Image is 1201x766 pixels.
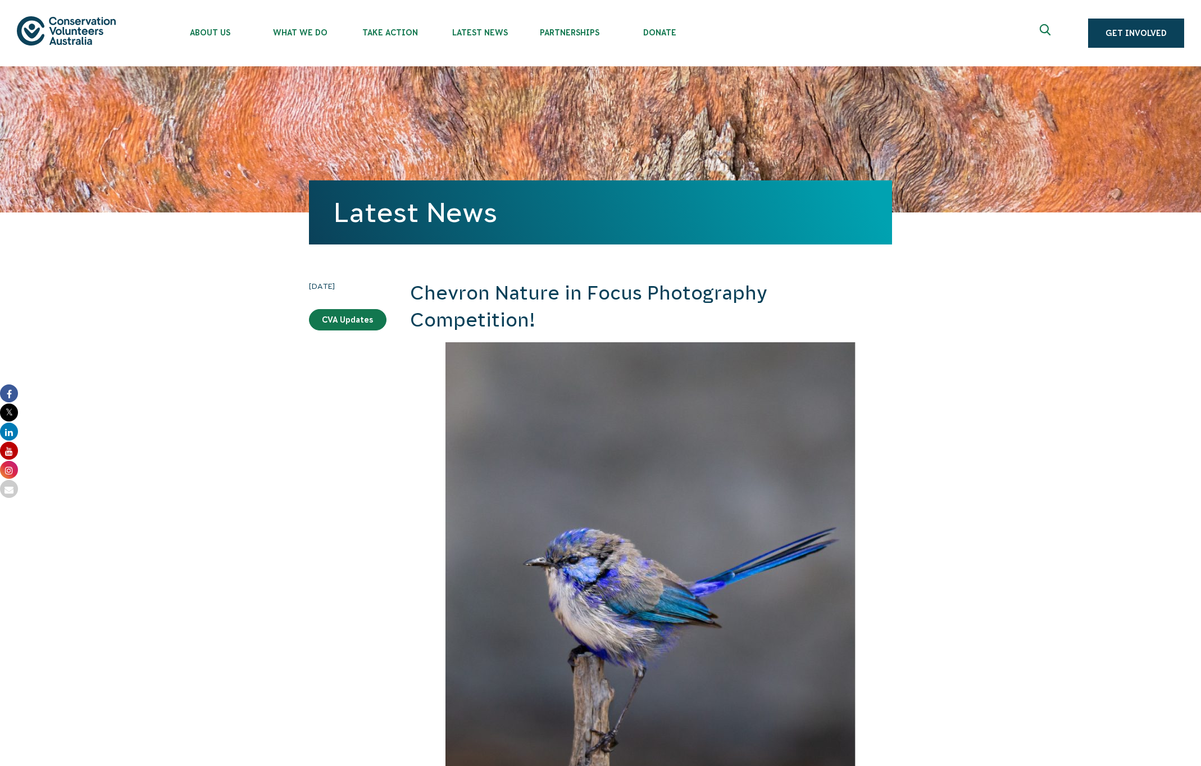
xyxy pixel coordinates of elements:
a: Latest News [334,197,497,228]
span: Donate [615,28,704,37]
img: logo.svg [17,16,116,45]
h2: Chevron Nature in Focus Photography Competition! [410,280,892,333]
a: Get Involved [1088,19,1184,48]
span: Partnerships [525,28,615,37]
span: What We Do [255,28,345,37]
span: About Us [165,28,255,37]
span: Expand search box [1040,24,1054,42]
span: Take Action [345,28,435,37]
button: Expand search box Close search box [1033,20,1060,47]
a: CVA Updates [309,309,386,330]
span: Latest News [435,28,525,37]
time: [DATE] [309,280,386,292]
